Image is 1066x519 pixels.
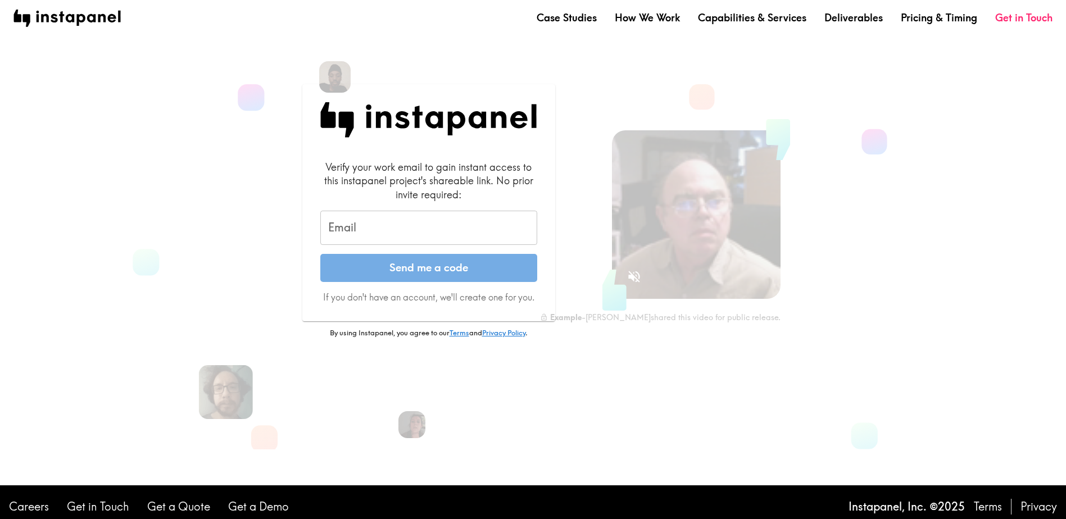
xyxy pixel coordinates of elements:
p: By using Instapanel, you agree to our and . [302,328,555,338]
a: Case Studies [537,11,597,25]
p: Instapanel, Inc. © 2025 [849,499,965,515]
a: How We Work [615,11,680,25]
b: Example [550,312,582,322]
a: Privacy Policy [482,328,525,337]
a: Capabilities & Services [698,11,806,25]
a: Pricing & Timing [901,11,977,25]
img: Instapanel [320,102,537,138]
div: - [PERSON_NAME] shared this video for public release. [540,312,781,322]
img: Devon [319,61,351,93]
a: Get in Touch [995,11,1053,25]
button: Send me a code [320,254,537,282]
div: Verify your work email to gain instant access to this instapanel project's shareable link. No pri... [320,160,537,202]
a: Privacy [1020,499,1057,515]
a: Get a Quote [147,499,210,515]
button: Sound is off [622,265,646,289]
img: instapanel [13,10,121,27]
p: If you don't have an account, we'll create one for you. [320,291,537,303]
img: Patrick [198,365,252,419]
a: Terms [450,328,469,337]
a: Careers [9,499,49,515]
a: Deliverables [824,11,883,25]
a: Terms [974,499,1002,515]
img: Jennifer [398,411,425,438]
a: Get a Demo [228,499,289,515]
a: Get in Touch [67,499,129,515]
